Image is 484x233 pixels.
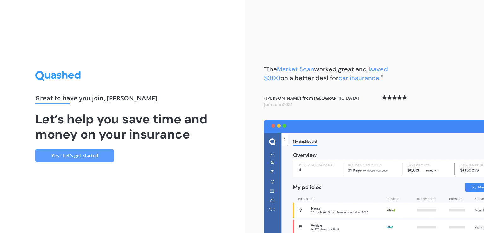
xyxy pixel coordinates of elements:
h1: Let’s help you save time and money on your insurance [35,111,210,142]
b: "The worked great and I on a better deal for ." [264,65,388,82]
img: dashboard.webp [264,120,484,233]
span: Joined in 2021 [264,101,293,107]
div: Great to have you join , [PERSON_NAME] ! [35,95,210,104]
span: saved $300 [264,65,388,82]
span: car insurance [338,74,379,82]
span: Market Scan [277,65,314,73]
a: Yes - Let’s get started [35,149,114,162]
b: - [PERSON_NAME] from [GEOGRAPHIC_DATA] [264,95,359,107]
